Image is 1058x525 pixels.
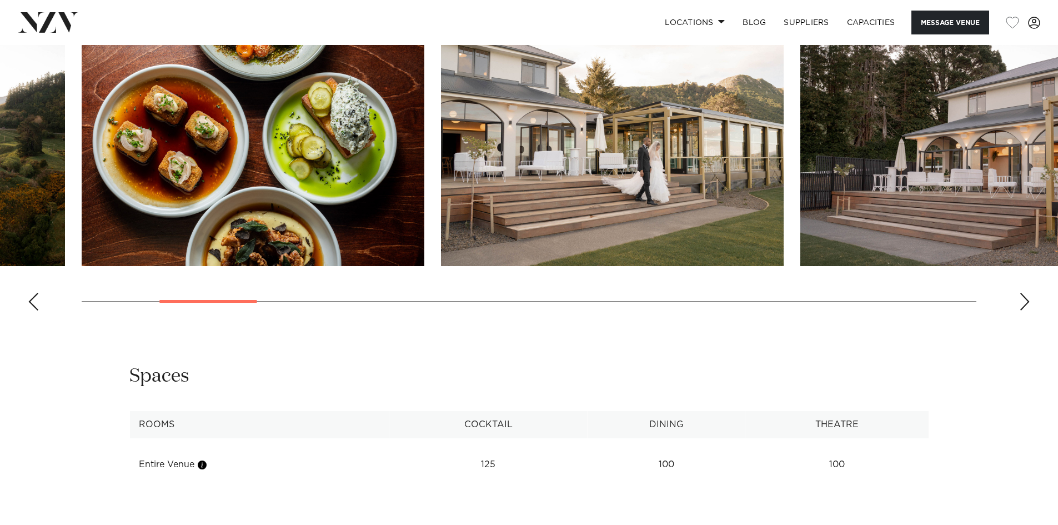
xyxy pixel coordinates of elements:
[588,411,745,438] th: Dining
[775,11,838,34] a: SUPPLIERS
[734,11,775,34] a: BLOG
[656,11,734,34] a: Locations
[441,14,784,266] swiper-slide: 4 / 23
[588,451,745,478] td: 100
[389,411,588,438] th: Cocktail
[129,364,189,389] h2: Spaces
[911,11,989,34] button: Message Venue
[838,11,904,34] a: Capacities
[745,411,929,438] th: Theatre
[82,14,424,266] swiper-slide: 3 / 23
[129,451,389,478] td: Entire Venue
[745,451,929,478] td: 100
[389,451,588,478] td: 125
[129,411,389,438] th: Rooms
[18,12,78,32] img: nzv-logo.png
